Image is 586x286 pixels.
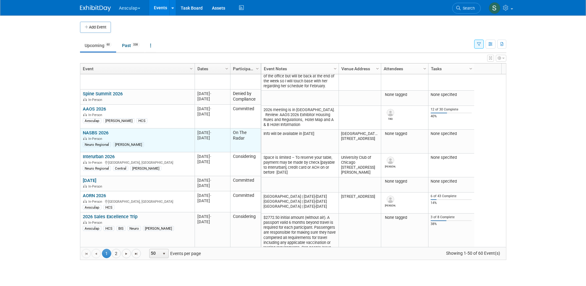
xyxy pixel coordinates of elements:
div: [DATE] [197,159,227,164]
img: In-Person Event [83,113,87,116]
img: ExhibitDay [80,5,111,11]
a: Event [83,63,191,74]
a: Column Settings [332,63,339,73]
span: - [210,154,211,159]
td: Committed [230,176,261,191]
td: On The Radar [230,128,261,152]
a: Dates [197,63,226,74]
a: Go to the previous page [91,249,101,258]
div: [GEOGRAPHIC_DATA], [GEOGRAPHIC_DATA] [83,160,192,165]
span: Column Settings [255,66,260,71]
a: 2026 Sales Excellence Trip [83,214,137,219]
span: Column Settings [224,66,229,71]
span: - [210,214,211,219]
div: Zane Reifsteck [385,203,396,207]
span: select [162,251,167,256]
div: [DATE] [197,193,227,198]
div: Tony Garcia [385,164,396,168]
span: In-Person [88,200,104,204]
a: AAOS 2026 [83,106,106,112]
div: Central [113,166,128,171]
div: HCS [103,226,114,231]
span: Search [461,6,475,11]
div: TBD [385,116,396,120]
div: [PERSON_NAME] [130,166,161,171]
img: Tony Garcia [387,157,394,164]
a: Column Settings [223,63,230,73]
div: None specified [431,92,472,97]
div: 3 of 8 Complete [431,215,472,219]
img: In-Person Event [83,137,87,140]
span: Go to the last page [134,251,139,256]
button: Add Event [80,22,111,33]
span: Column Settings [468,66,473,71]
td: Considering [230,152,261,176]
td: Space is limited – To reserve your table, payment may be made by check [payable to Interurban], c... [261,154,339,177]
div: None tagged [383,92,426,97]
a: Go to the first page [82,249,91,258]
div: Aesculap [83,205,101,210]
a: Spine Summit 2026 [83,91,123,97]
td: University Club of Chicago [STREET_ADDRESS][PERSON_NAME] [339,154,381,177]
a: Tasks [431,63,470,74]
span: Column Settings [422,66,427,71]
div: None specified [431,155,472,160]
div: [PERSON_NAME] [143,226,174,231]
span: 1 [102,249,111,258]
a: 2 [112,249,121,258]
img: TBD [387,109,394,116]
img: In-Person Event [83,161,87,164]
span: Column Settings [375,66,380,71]
a: Interurban 2026 [83,154,115,159]
a: Attendees [384,63,424,74]
a: Column Settings [374,63,381,73]
td: 2026 meeting is in [GEOGRAPHIC_DATA]. Review: AAOS 2026 Exhibitor Housing Rules and Regulations, ... [261,106,339,130]
a: AORN 2026 [83,193,106,198]
td: [GEOGRAPHIC_DATA] | [DATE]-[DATE] [GEOGRAPHIC_DATA] | [DATE]-[DATE] [GEOGRAPHIC_DATA] | [DATE]-[D... [261,193,339,214]
img: Zane Reifsteck [387,196,394,203]
span: In-Person [88,113,104,117]
div: [DATE] [197,219,227,224]
div: [DATE] [197,91,227,96]
img: In-Person Event [83,200,87,203]
div: [PERSON_NAME] [103,118,134,123]
a: Go to the last page [132,249,141,258]
td: [GEOGRAPHIC_DATA] [STREET_ADDRESS] [339,130,381,154]
td: [STREET_ADDRESS] [339,193,381,214]
a: Participation [233,63,257,74]
td: Info will be available in [DATE] [261,130,339,154]
span: Showing 1-50 of 60 Event(s) [440,249,506,258]
div: [DATE] [197,130,227,135]
span: In-Person [88,221,104,225]
div: [DATE] [197,154,227,159]
div: 6 of 43 Complete [431,194,472,198]
div: 14% [431,201,472,205]
td: Denied by Compliance [230,89,261,105]
a: [DATE] [83,178,96,183]
a: Column Settings [467,63,474,73]
div: [DATE] [197,183,227,188]
td: Committed [230,105,261,128]
div: HCS [137,118,147,123]
div: Neuro [128,226,141,231]
img: In-Person Event [83,98,87,101]
div: [DATE] [197,135,227,141]
div: [PERSON_NAME] [113,142,144,147]
div: Neuro Regional [83,166,111,171]
a: Past338 [117,40,144,51]
span: - [210,106,211,111]
span: - [210,91,211,96]
img: Sara Hurson [489,2,500,14]
div: None tagged [383,179,426,184]
span: In-Person [88,137,104,141]
span: Events per page [141,249,207,258]
div: [DATE] [197,178,227,183]
div: Aesculap [83,118,101,123]
div: None tagged [383,215,426,220]
a: Column Settings [188,63,195,73]
div: HCS [103,205,114,210]
a: Column Settings [254,63,261,73]
a: Venue Address [341,63,377,74]
div: BIS [116,226,125,231]
div: 12 of 30 Complete [431,107,472,112]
